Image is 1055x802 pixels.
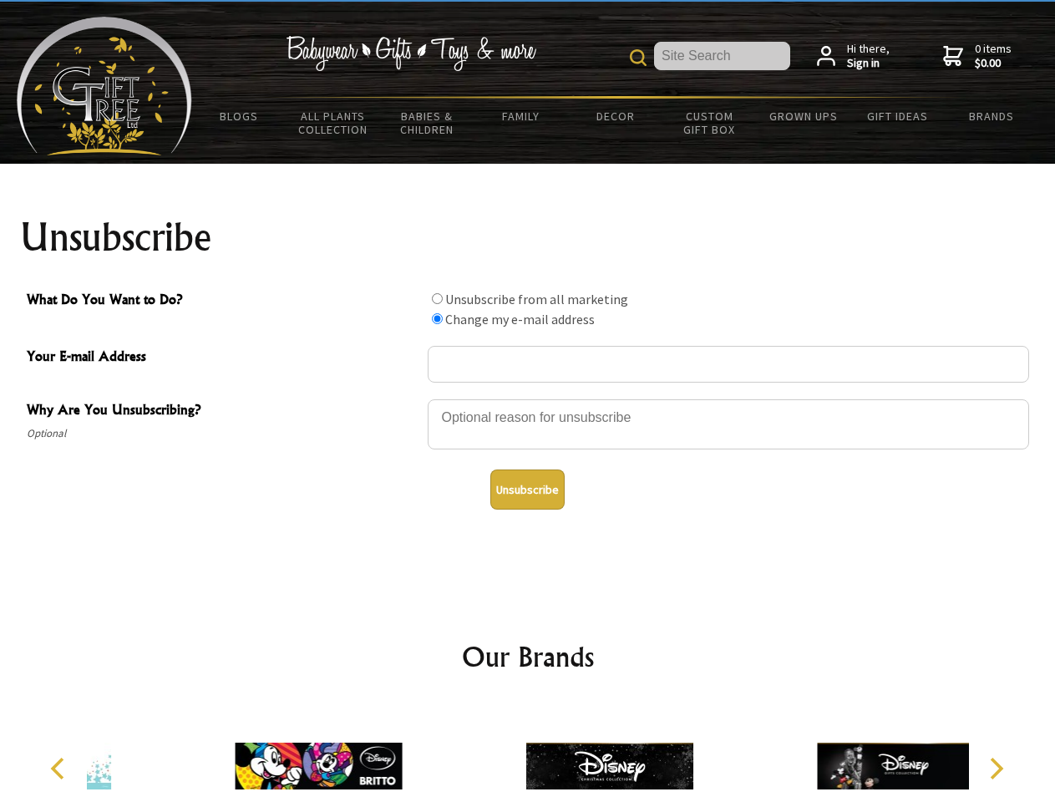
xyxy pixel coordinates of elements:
a: Gift Ideas [850,99,945,134]
button: Previous [42,750,79,787]
a: Grown Ups [756,99,850,134]
img: Babywear - Gifts - Toys & more [286,36,536,71]
span: Optional [27,424,419,444]
span: 0 items [975,41,1012,71]
img: product search [630,49,647,66]
span: Your E-mail Address [27,346,419,370]
a: Babies & Children [380,99,474,147]
label: Unsubscribe from all marketing [445,291,628,307]
input: What Do You Want to Do? [432,313,443,324]
span: What Do You Want to Do? [27,289,419,313]
a: Family [474,99,569,134]
span: Why Are You Unsubscribing? [27,399,419,424]
button: Unsubscribe [490,470,565,510]
span: Hi there, [847,42,890,71]
h2: Our Brands [33,637,1022,677]
a: Custom Gift Box [662,99,757,147]
label: Change my e-mail address [445,311,595,327]
input: What Do You Want to Do? [432,293,443,304]
a: All Plants Collection [287,99,381,147]
strong: Sign in [847,56,890,71]
a: BLOGS [192,99,287,134]
img: Babyware - Gifts - Toys and more... [17,17,192,155]
button: Next [977,750,1014,787]
input: Your E-mail Address [428,346,1029,383]
h1: Unsubscribe [20,217,1036,257]
strong: $0.00 [975,56,1012,71]
a: Decor [568,99,662,134]
input: Site Search [654,42,790,70]
a: Brands [945,99,1039,134]
a: Hi there,Sign in [817,42,890,71]
textarea: Why Are You Unsubscribing? [428,399,1029,449]
a: 0 items$0.00 [943,42,1012,71]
